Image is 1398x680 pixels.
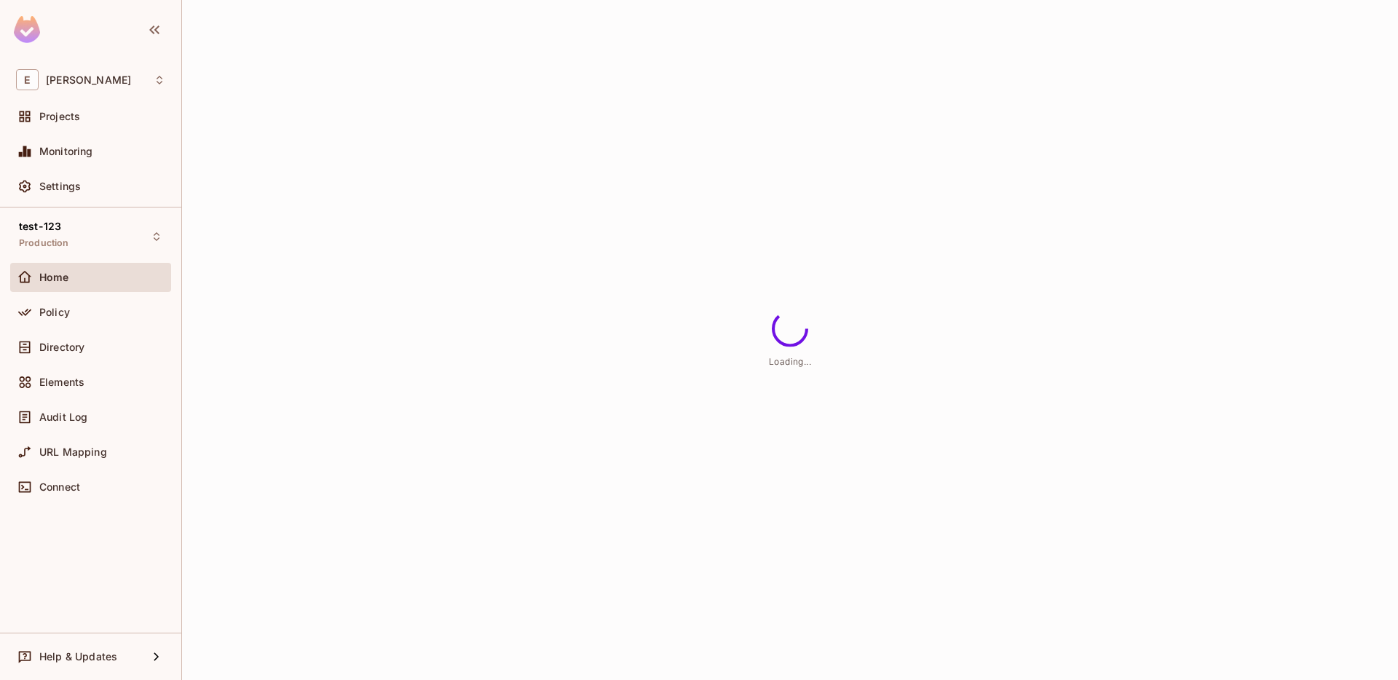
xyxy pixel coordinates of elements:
[39,481,80,493] span: Connect
[19,221,61,232] span: test-123
[16,69,39,90] span: E
[39,651,117,663] span: Help & Updates
[19,237,69,249] span: Production
[39,411,87,423] span: Audit Log
[39,146,93,157] span: Monitoring
[39,307,70,318] span: Policy
[39,181,81,192] span: Settings
[39,376,84,388] span: Elements
[14,16,40,43] img: SReyMgAAAABJRU5ErkJggg==
[39,446,107,458] span: URL Mapping
[39,272,69,283] span: Home
[46,74,131,86] span: Workspace: Eli
[39,111,80,122] span: Projects
[39,341,84,353] span: Directory
[769,356,811,367] span: Loading...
